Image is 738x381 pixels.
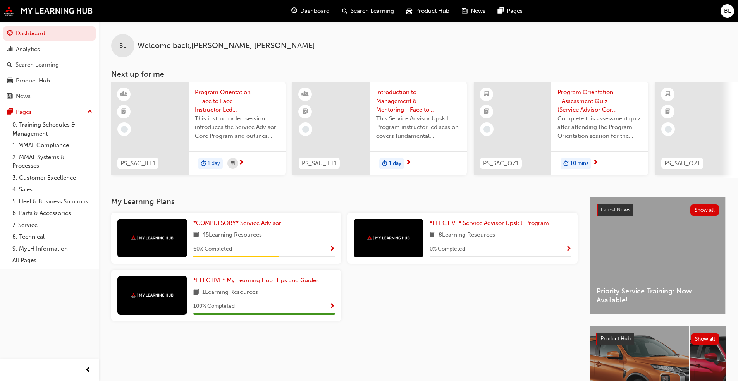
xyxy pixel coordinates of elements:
span: learningRecordVerb_NONE-icon [121,126,128,133]
button: Show Progress [329,302,335,311]
span: learningResourceType_ELEARNING-icon [484,89,489,100]
span: book-icon [430,230,435,240]
a: search-iconSearch Learning [336,3,400,19]
h3: Next up for me [99,70,738,79]
span: Search Learning [351,7,394,15]
span: Welcome back , [PERSON_NAME] [PERSON_NAME] [138,41,315,50]
button: Show Progress [329,244,335,254]
h3: My Learning Plans [111,197,578,206]
button: Show all [691,333,720,345]
span: car-icon [7,77,13,84]
span: Product Hub [415,7,449,15]
a: 6. Parts & Accessories [9,207,96,219]
a: 4. Sales [9,184,96,196]
span: 1 day [389,159,401,168]
a: car-iconProduct Hub [400,3,456,19]
div: Product Hub [16,76,50,85]
span: Program Orientation - Assessment Quiz (Service Advisor Core Program) [557,88,642,114]
span: *COMPULSORY* Service Advisor [193,220,281,227]
span: guage-icon [291,6,297,16]
a: Product Hub [3,74,96,88]
a: pages-iconPages [492,3,529,19]
span: chart-icon [7,46,13,53]
span: next-icon [593,160,599,166]
span: Latest News [601,206,630,213]
span: Pages [507,7,523,15]
div: Search Learning [15,60,59,69]
div: News [16,92,31,101]
button: Pages [3,105,96,119]
span: duration-icon [201,159,206,169]
span: 8 Learning Resources [439,230,495,240]
a: 5. Fleet & Business Solutions [9,196,96,208]
span: booktick-icon [484,107,489,117]
span: learningRecordVerb_NONE-icon [302,126,309,133]
a: PS_SAC_QZ1Program Orientation - Assessment Quiz (Service Advisor Core Program)Complete this asses... [474,82,648,175]
span: duration-icon [382,159,387,169]
span: PS_SAU_ILT1 [302,159,337,168]
a: PS_SAU_ILT1Introduction to Management & Mentoring - Face to Face Instructor Led Training (Service... [292,82,467,175]
span: Product Hub [600,335,631,342]
a: guage-iconDashboard [285,3,336,19]
span: up-icon [87,107,93,117]
span: News [471,7,485,15]
span: BL [119,41,126,50]
a: News [3,89,96,103]
img: mmal [4,6,93,16]
span: learningResourceType_ELEARNING-icon [665,89,671,100]
a: 8. Technical [9,231,96,243]
a: Latest NewsShow all [597,204,719,216]
span: *ELECTIVE* Service Advisor Upskill Program [430,220,549,227]
a: 3. Customer Excellence [9,172,96,184]
span: PS_SAC_QZ1 [483,159,519,168]
span: next-icon [238,160,244,166]
span: pages-icon [498,6,504,16]
button: Show Progress [566,244,571,254]
span: 100 % Completed [193,302,235,311]
div: Pages [16,108,32,117]
a: *COMPULSORY* Service Advisor [193,219,284,228]
span: news-icon [7,93,13,100]
a: 0. Training Schedules & Management [9,119,96,139]
span: booktick-icon [121,107,127,117]
img: mmal [367,235,410,240]
span: book-icon [193,288,199,297]
span: news-icon [462,6,468,16]
a: Search Learning [3,58,96,72]
span: This Service Advisor Upskill Program instructor led session covers fundamental management styles ... [376,114,461,141]
div: Analytics [16,45,40,54]
span: book-icon [193,230,199,240]
span: Program Orientation - Face to Face Instructor Led Training (Service Advisor Core Program) [195,88,279,114]
a: 2. MMAL Systems & Processes [9,151,96,172]
span: 0 % Completed [430,245,465,254]
span: Show Progress [566,246,571,253]
span: 60 % Completed [193,245,232,254]
span: Show Progress [329,303,335,310]
span: booktick-icon [303,107,308,117]
span: search-icon [7,62,12,69]
a: 9. MyLH Information [9,243,96,255]
span: search-icon [342,6,347,16]
span: Show Progress [329,246,335,253]
a: Analytics [3,42,96,57]
span: PS_SAU_QZ1 [664,159,700,168]
a: Latest NewsShow allPriority Service Training: Now Available! [590,197,726,314]
a: Product HubShow all [596,333,719,345]
span: pages-icon [7,109,13,116]
span: This instructor led session introduces the Service Advisor Core Program and outlines what you can... [195,114,279,141]
span: duration-icon [563,159,569,169]
a: 1. MMAL Compliance [9,139,96,151]
span: 45 Learning Resources [202,230,262,240]
span: next-icon [406,160,411,166]
span: learningRecordVerb_NONE-icon [665,126,672,133]
button: BL [721,4,734,18]
span: PS_SAC_ILT1 [120,159,155,168]
a: Dashboard [3,26,96,41]
a: 7. Service [9,219,96,231]
span: learningResourceType_INSTRUCTOR_LED-icon [121,89,127,100]
span: guage-icon [7,30,13,37]
span: *ELECTIVE* My Learning Hub: Tips and Guides [193,277,319,284]
span: prev-icon [85,366,91,375]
